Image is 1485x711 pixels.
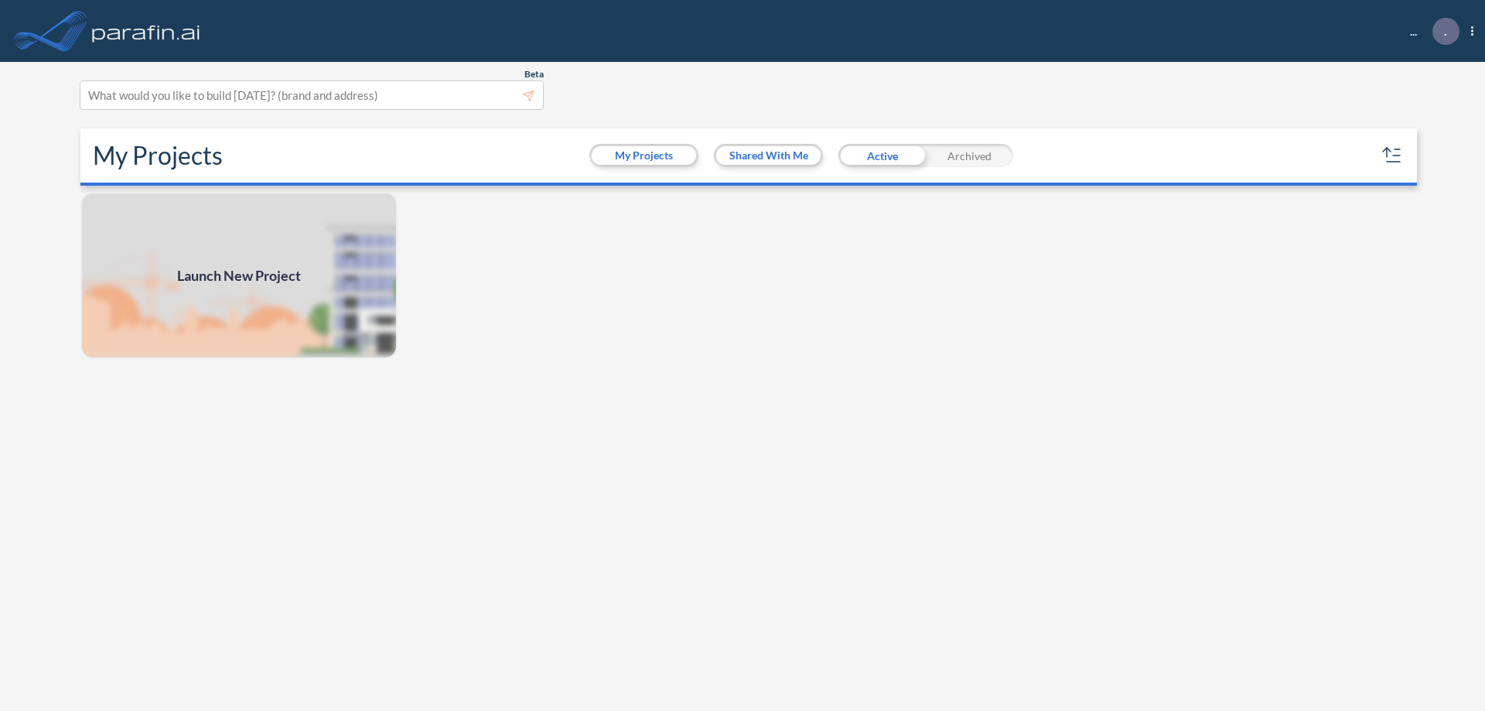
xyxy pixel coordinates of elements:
[80,192,398,359] img: add
[1444,24,1447,38] p: .
[89,15,203,46] img: logo
[716,146,821,165] button: Shared With Me
[1380,143,1405,168] button: sort
[592,146,696,165] button: My Projects
[838,144,926,167] div: Active
[1387,18,1473,45] div: ...
[93,141,223,170] h2: My Projects
[177,265,301,286] span: Launch New Project
[80,192,398,359] a: Launch New Project
[524,68,544,80] span: Beta
[926,144,1013,167] div: Archived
